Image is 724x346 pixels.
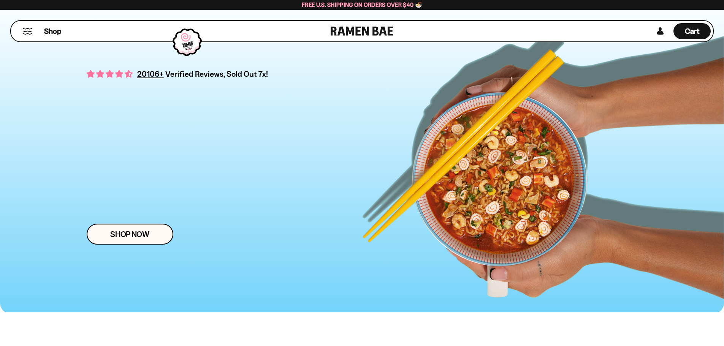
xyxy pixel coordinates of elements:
span: Cart [685,27,700,36]
span: Shop Now [110,230,149,238]
button: Mobile Menu Trigger [22,28,33,35]
a: Shop [44,23,61,39]
span: Shop [44,26,61,36]
a: Cart [673,21,711,41]
span: Free U.S. Shipping on Orders over $40 🍜 [302,1,422,8]
span: Verified Reviews, Sold Out 7x! [165,69,268,79]
a: Shop Now [87,224,173,245]
span: 20106+ [137,68,164,80]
